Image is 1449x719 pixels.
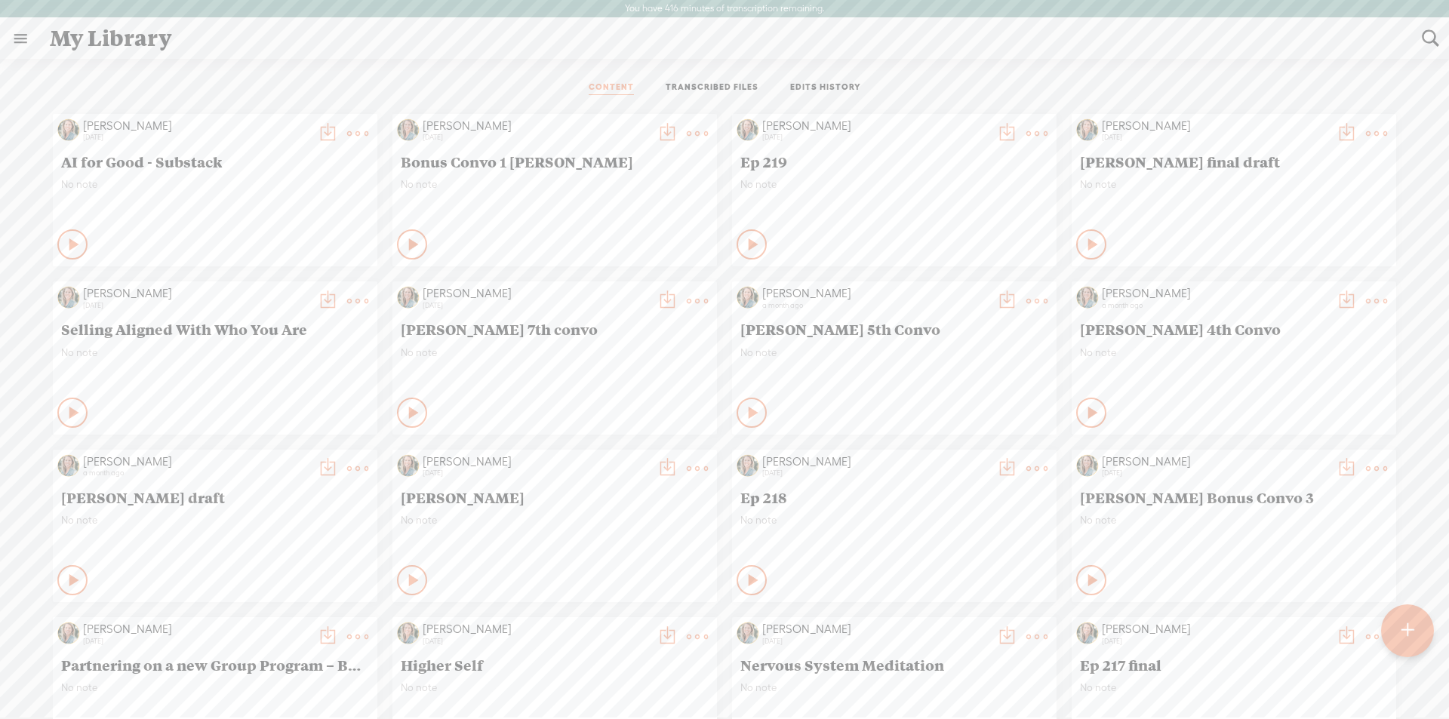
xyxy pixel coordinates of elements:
[397,118,420,141] img: http%3A%2F%2Fres.cloudinary.com%2Ftrebble-fm%2Fimage%2Fupload%2Fv1719039352%2Fcom.trebble.trebble...
[737,286,759,309] img: http%3A%2F%2Fres.cloudinary.com%2Ftrebble-fm%2Fimage%2Fupload%2Fv1719039352%2Fcom.trebble.trebble...
[740,488,1048,506] span: Ep 218
[423,637,649,646] div: [DATE]
[401,656,709,674] span: Higher Self
[61,178,369,191] span: No note
[1102,469,1328,478] div: [DATE]
[397,454,420,477] img: http%3A%2F%2Fres.cloudinary.com%2Ftrebble-fm%2Fimage%2Fupload%2Fv1719039352%2Fcom.trebble.trebble...
[589,81,634,95] a: CONTENT
[1080,514,1388,527] span: No note
[1102,454,1328,469] div: [PERSON_NAME]
[61,681,369,694] span: No note
[1080,152,1388,171] span: [PERSON_NAME] final draft
[1076,286,1099,309] img: http%3A%2F%2Fres.cloudinary.com%2Ftrebble-fm%2Fimage%2Fupload%2Fv1719039352%2Fcom.trebble.trebble...
[1102,286,1328,301] div: [PERSON_NAME]
[61,488,369,506] span: [PERSON_NAME] draft
[83,622,309,637] div: [PERSON_NAME]
[762,622,989,637] div: [PERSON_NAME]
[423,286,649,301] div: [PERSON_NAME]
[1076,118,1099,141] img: http%3A%2F%2Fres.cloudinary.com%2Ftrebble-fm%2Fimage%2Fupload%2Fv1719039352%2Fcom.trebble.trebble...
[401,178,709,191] span: No note
[762,637,989,646] div: [DATE]
[737,622,759,644] img: http%3A%2F%2Fres.cloudinary.com%2Ftrebble-fm%2Fimage%2Fupload%2Fv1719039352%2Fcom.trebble.trebble...
[57,622,80,644] img: http%3A%2F%2Fres.cloudinary.com%2Ftrebble-fm%2Fimage%2Fupload%2Fv1719039352%2Fcom.trebble.trebble...
[57,286,80,309] img: http%3A%2F%2Fres.cloudinary.com%2Ftrebble-fm%2Fimage%2Fupload%2Fv1719039352%2Fcom.trebble.trebble...
[83,637,309,646] div: [DATE]
[401,320,709,338] span: [PERSON_NAME] 7th convo
[83,469,309,478] div: a month ago
[1080,178,1388,191] span: No note
[762,133,989,142] div: [DATE]
[39,19,1411,58] div: My Library
[737,118,759,141] img: http%3A%2F%2Fres.cloudinary.com%2Ftrebble-fm%2Fimage%2Fupload%2Fv1719039352%2Fcom.trebble.trebble...
[762,454,989,469] div: [PERSON_NAME]
[1080,320,1388,338] span: [PERSON_NAME] 4th Convo
[762,301,989,310] div: a month ago
[401,488,709,506] span: [PERSON_NAME]
[1102,622,1328,637] div: [PERSON_NAME]
[762,118,989,134] div: [PERSON_NAME]
[83,133,309,142] div: [DATE]
[790,81,861,95] a: EDITS HISTORY
[83,118,309,134] div: [PERSON_NAME]
[397,286,420,309] img: http%3A%2F%2Fres.cloudinary.com%2Ftrebble-fm%2Fimage%2Fupload%2Fv1719039352%2Fcom.trebble.trebble...
[83,286,309,301] div: [PERSON_NAME]
[1080,346,1388,359] span: No note
[762,286,989,301] div: [PERSON_NAME]
[1076,622,1099,644] img: http%3A%2F%2Fres.cloudinary.com%2Ftrebble-fm%2Fimage%2Fupload%2Fv1719039352%2Fcom.trebble.trebble...
[401,681,709,694] span: No note
[57,454,80,477] img: http%3A%2F%2Fres.cloudinary.com%2Ftrebble-fm%2Fimage%2Fupload%2Fv1719039352%2Fcom.trebble.trebble...
[397,622,420,644] img: http%3A%2F%2Fres.cloudinary.com%2Ftrebble-fm%2Fimage%2Fupload%2Fv1719039352%2Fcom.trebble.trebble...
[423,469,649,478] div: [DATE]
[762,469,989,478] div: [DATE]
[740,681,1048,694] span: No note
[740,178,1048,191] span: No note
[61,656,369,674] span: Partnering on a new Group Program – Bonus Convo No. 2
[423,133,649,142] div: [DATE]
[1076,454,1099,477] img: http%3A%2F%2Fres.cloudinary.com%2Ftrebble-fm%2Fimage%2Fupload%2Fv1719039352%2Fcom.trebble.trebble...
[1080,488,1388,506] span: [PERSON_NAME] Bonus Convo 3
[83,301,309,310] div: [DATE]
[401,346,709,359] span: No note
[1102,118,1328,134] div: [PERSON_NAME]
[61,514,369,527] span: No note
[423,454,649,469] div: [PERSON_NAME]
[61,320,369,338] span: Selling Aligned With Who You Are
[61,152,369,171] span: AI for Good - Substack
[83,454,309,469] div: [PERSON_NAME]
[740,152,1048,171] span: Ep 219
[423,622,649,637] div: [PERSON_NAME]
[57,118,80,141] img: http%3A%2F%2Fres.cloudinary.com%2Ftrebble-fm%2Fimage%2Fupload%2Fv1719039352%2Fcom.trebble.trebble...
[737,454,759,477] img: http%3A%2F%2Fres.cloudinary.com%2Ftrebble-fm%2Fimage%2Fupload%2Fv1719039352%2Fcom.trebble.trebble...
[401,514,709,527] span: No note
[61,346,369,359] span: No note
[740,346,1048,359] span: No note
[401,152,709,171] span: Bonus Convo 1 [PERSON_NAME]
[740,514,1048,527] span: No note
[1102,133,1328,142] div: [DATE]
[423,118,649,134] div: [PERSON_NAME]
[740,320,1048,338] span: [PERSON_NAME] 5th Convo
[1102,301,1328,310] div: a month ago
[423,301,649,310] div: [DATE]
[1102,637,1328,646] div: [DATE]
[1080,681,1388,694] span: No note
[625,3,825,15] label: You have 416 minutes of transcription remaining.
[740,656,1048,674] span: Nervous System Meditation
[1080,656,1388,674] span: Ep 217 final
[666,81,758,95] a: TRANSCRIBED FILES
